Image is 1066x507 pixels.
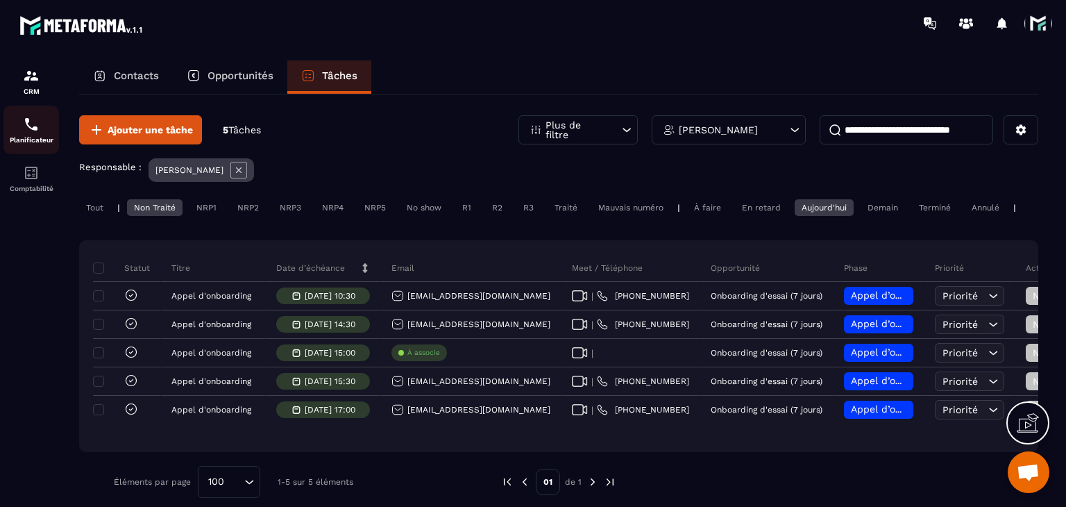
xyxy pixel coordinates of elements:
[516,199,541,216] div: R3
[229,474,241,490] input: Search for option
[3,185,59,192] p: Comptabilité
[407,348,440,358] p: À associe
[223,124,261,137] p: 5
[79,115,202,144] button: Ajouter une tâche
[677,203,680,213] p: |
[3,57,59,106] a: formationformationCRM
[171,376,251,386] p: Appel d'onboarding
[357,199,393,216] div: NRP5
[305,405,355,415] p: [DATE] 17:00
[942,290,978,301] span: Priorité
[679,125,758,135] p: [PERSON_NAME]
[795,199,854,216] div: Aujourd'hui
[711,263,760,274] p: Opportunité
[3,154,59,203] a: accountantaccountantComptabilité
[501,476,514,488] img: prev
[711,319,822,329] p: Onboarding d'essai (7 jours)
[3,88,59,95] p: CRM
[591,376,593,387] span: |
[171,405,251,415] p: Appel d'onboarding
[155,165,223,175] p: [PERSON_NAME]
[942,404,978,415] span: Priorité
[19,13,144,38] img: logo
[189,199,223,216] div: NRP1
[198,466,260,498] div: Search for option
[3,106,59,154] a: schedulerschedulerPlanificateur
[228,124,261,135] span: Tâches
[597,290,689,301] a: [PHONE_NUMBER]
[735,199,788,216] div: En retard
[711,348,822,358] p: Onboarding d'essai (7 jours)
[565,476,582,488] p: de 1
[79,162,142,172] p: Responsable :
[230,199,266,216] div: NRP2
[597,404,689,415] a: [PHONE_NUMBER]
[1026,263,1051,274] p: Action
[171,348,251,358] p: Appel d'onboarding
[711,376,822,386] p: Onboarding d'essai (7 jours)
[591,348,593,358] span: |
[586,476,599,488] img: next
[597,319,689,330] a: [PHONE_NUMBER]
[114,69,159,82] p: Contacts
[127,199,183,216] div: Non Traité
[851,347,982,358] span: Appel d’onboarding planifié
[861,199,905,216] div: Demain
[171,291,251,301] p: Appel d'onboarding
[305,348,355,358] p: [DATE] 15:00
[287,60,371,94] a: Tâches
[23,116,40,133] img: scheduler
[518,476,531,488] img: prev
[108,123,193,137] span: Ajouter une tâche
[545,120,607,140] p: Plus de filtre
[572,263,643,274] p: Meet / Téléphone
[1008,451,1049,493] div: Ouvrir le chat
[851,404,982,415] span: Appel d’onboarding planifié
[965,199,1006,216] div: Annulé
[117,203,120,213] p: |
[391,263,414,274] p: Email
[273,199,308,216] div: NRP3
[687,199,728,216] div: À faire
[591,319,593,330] span: |
[591,405,593,415] span: |
[942,319,978,330] span: Priorité
[942,376,978,387] span: Priorité
[851,375,982,386] span: Appel d’onboarding planifié
[305,291,355,301] p: [DATE] 10:30
[173,60,287,94] a: Opportunités
[96,263,150,274] p: Statut
[935,263,964,274] p: Priorité
[305,376,355,386] p: [DATE] 15:30
[536,469,560,495] p: 01
[455,199,478,216] div: R1
[208,69,273,82] p: Opportunités
[23,165,40,181] img: accountant
[548,199,584,216] div: Traité
[912,199,958,216] div: Terminé
[711,405,822,415] p: Onboarding d'essai (7 jours)
[604,476,616,488] img: next
[79,60,173,94] a: Contacts
[171,319,251,329] p: Appel d'onboarding
[485,199,509,216] div: R2
[851,290,982,301] span: Appel d’onboarding planifié
[79,199,110,216] div: Tout
[844,263,868,274] p: Phase
[114,477,191,487] p: Éléments par page
[278,477,353,487] p: 1-5 sur 5 éléments
[711,291,822,301] p: Onboarding d'essai (7 jours)
[23,67,40,84] img: formation
[171,263,190,274] p: Titre
[591,199,670,216] div: Mauvais numéro
[400,199,448,216] div: No show
[305,319,355,329] p: [DATE] 14:30
[3,136,59,144] p: Planificateur
[597,376,689,387] a: [PHONE_NUMBER]
[591,291,593,301] span: |
[276,263,345,274] p: Date d’échéance
[942,347,978,358] span: Priorité
[203,474,229,490] span: 100
[322,69,357,82] p: Tâches
[851,318,982,329] span: Appel d’onboarding planifié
